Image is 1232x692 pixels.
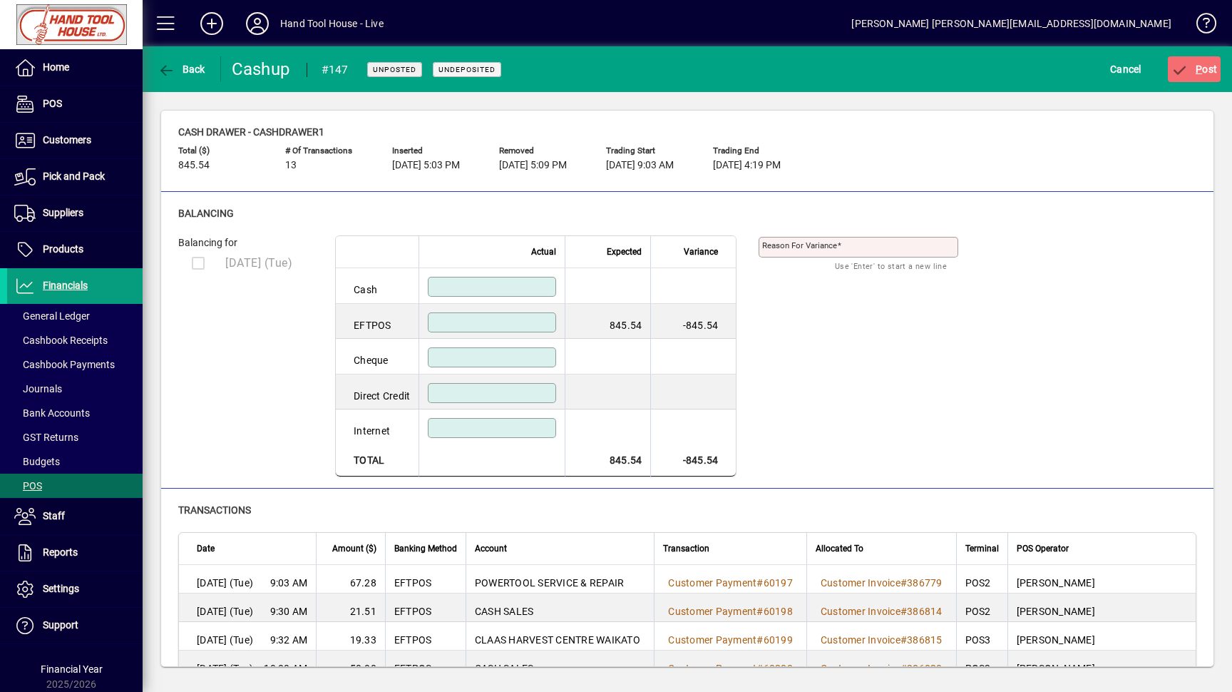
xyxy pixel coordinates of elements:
span: Date [197,541,215,556]
div: [PERSON_NAME] [PERSON_NAME][EMAIL_ADDRESS][DOMAIN_NAME] [851,12,1171,35]
span: Back [158,63,205,75]
td: 21.51 [316,594,385,622]
span: Expected [607,244,642,260]
span: 386779 [907,577,943,589]
span: Customer Payment [668,663,756,674]
a: Customer Invoice#386820 [816,661,948,676]
span: Reports [43,546,78,558]
button: Cancel [1107,56,1145,82]
td: EFTPOS [336,304,419,340]
td: -845.54 [650,304,736,340]
span: 386815 [907,634,943,646]
div: Hand Tool House - Live [280,12,384,35]
span: Staff [43,510,65,521]
span: Products [43,243,83,255]
span: 9:30 AM [270,604,308,619]
span: Terminal [965,541,999,556]
span: Balancing [178,208,234,219]
td: [PERSON_NAME] [1007,651,1196,679]
a: Knowledge Base [1186,3,1214,49]
span: # [900,606,907,617]
a: POS [7,86,143,122]
span: # of Transactions [285,146,371,156]
span: [DATE] (Tue) [197,661,253,676]
td: [PERSON_NAME] [1007,594,1196,622]
a: Reports [7,535,143,571]
span: Inserted [392,146,478,156]
div: Cashup [232,58,292,81]
span: Cashbook Receipts [14,335,108,346]
span: [DATE] (Tue) [197,633,253,647]
span: Undeposited [438,65,496,74]
td: Total [336,444,419,477]
td: POS2 [956,594,1007,622]
span: 60199 [764,634,793,646]
td: EFTPOS [385,594,466,622]
span: 9:32 AM [270,633,308,647]
a: Journals [7,377,143,401]
span: Customer Invoice [821,663,900,674]
td: [PERSON_NAME] [1007,565,1196,594]
span: Amount ($) [332,541,376,556]
a: Products [7,232,143,268]
td: -845.54 [650,444,736,477]
span: Unposted [373,65,416,74]
app-page-header-button: Back [143,56,221,82]
td: POS3 [956,622,1007,651]
td: 67.28 [316,565,385,594]
button: Profile [235,11,280,36]
span: Customer Invoice [821,634,900,646]
a: Bank Accounts [7,401,143,425]
td: [PERSON_NAME] [1007,622,1196,651]
td: Internet [336,409,419,444]
span: [DATE] 5:03 PM [392,160,460,171]
span: 60198 [764,606,793,617]
td: Direct Credit [336,375,419,410]
button: Back [154,56,209,82]
span: [DATE] (Tue) [197,604,253,619]
span: 386820 [907,663,943,674]
span: General Ledger [14,310,90,322]
a: Customer Invoice#386779 [816,575,948,591]
a: Staff [7,499,143,534]
td: EFTPOS [385,565,466,594]
span: Suppliers [43,207,83,218]
td: POS2 [956,565,1007,594]
span: [DATE] 5:09 PM [499,160,567,171]
a: Pick and Pack [7,159,143,195]
span: Customer Invoice [821,577,900,589]
span: # [900,663,907,674]
span: Banking Method [394,541,457,556]
div: #147 [322,58,349,81]
span: Customer Invoice [821,606,900,617]
td: Cash [336,268,419,304]
span: Bank Accounts [14,407,90,419]
a: Budgets [7,449,143,474]
span: Transactions [178,504,251,516]
span: Customer Payment [668,634,756,646]
span: # [756,634,763,646]
span: ost [1171,63,1218,75]
span: [DATE] 9:03 AM [606,160,674,171]
span: Total ($) [178,146,264,156]
td: EFTPOS [385,622,466,651]
span: Financial Year [41,663,103,675]
span: Actual [531,244,556,260]
span: Transaction [663,541,709,556]
span: Customers [43,134,91,146]
a: Customers [7,123,143,158]
td: CASH SALES [466,651,654,679]
a: POS [7,474,143,498]
a: Support [7,608,143,643]
a: Settings [7,571,143,607]
span: [DATE] (Tue) [225,256,292,270]
span: Cancel [1110,58,1141,81]
span: Home [43,61,69,73]
span: P [1196,63,1202,75]
span: Allocated To [816,541,863,556]
span: POS [14,480,42,492]
a: General Ledger [7,304,143,328]
span: Customer Payment [668,577,756,589]
span: 845.54 [178,160,210,171]
span: GST Returns [14,432,78,443]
